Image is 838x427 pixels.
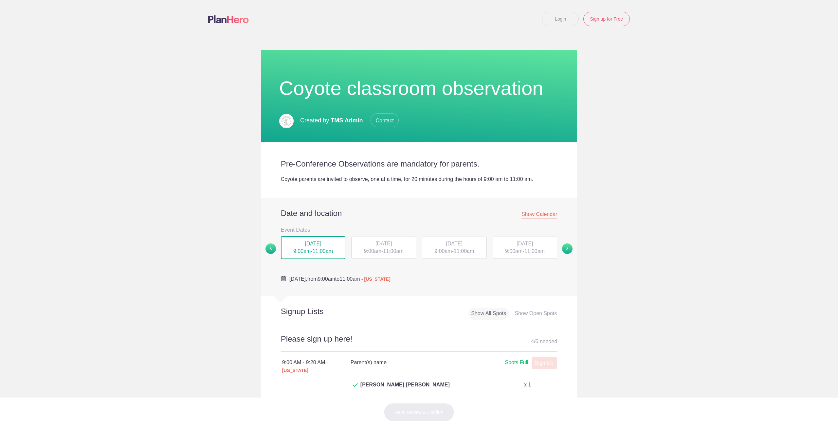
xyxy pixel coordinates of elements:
[524,381,531,389] p: x 1
[281,225,557,235] h3: Event Dates
[524,248,545,254] span: 11:00am
[493,237,557,259] div: -
[318,276,335,282] span: 9:00am
[300,113,399,128] p: Created by
[360,381,450,397] span: [PERSON_NAME] [PERSON_NAME]
[351,236,416,259] button: [DATE] 9:00am-11:00am
[351,237,416,259] div: -
[281,159,557,169] h2: Pre-Conference Observations are mandatory for parents.
[281,208,557,218] h2: Date and location
[339,276,360,282] span: 11:00am
[364,248,381,254] span: 9:00am
[371,113,399,127] span: Contact
[531,337,557,347] div: 4 6 needed
[542,12,579,26] a: Login
[331,117,363,124] span: TMS Admin
[351,359,453,366] h4: Parent(s) name
[281,276,286,281] img: Cal purple
[454,248,474,254] span: 11:00am
[512,308,559,320] div: Show Open Spots
[289,276,391,282] span: from to
[313,248,333,254] span: 11:00am
[446,241,463,246] span: [DATE]
[261,307,367,316] h2: Signup Lists
[422,237,487,259] div: -
[492,236,558,259] button: [DATE] 9:00am-11:00am
[521,211,557,219] span: Show Calendar
[279,77,559,100] h1: Coyote classroom observation
[281,175,557,183] div: Coyote parents are invited to observe, one at a time, for 20 minutes during the hours of 9:00 am ...
[282,360,327,373] span: - [US_STATE]
[281,236,346,259] div: -
[293,248,311,254] span: 9:00am
[282,359,351,374] div: 9:00 AM - 9:20 AM
[468,308,509,320] div: Show All Spots
[289,276,307,282] span: [DATE],
[281,333,557,352] h2: Please sign up here!
[279,114,294,128] img: Logo 14
[375,241,392,246] span: [DATE]
[534,339,535,344] span: /
[208,15,249,23] img: Logo main planhero
[422,236,487,259] button: [DATE] 9:00am-11:00am
[361,276,391,282] span: - [US_STATE]
[383,248,403,254] span: 11:00am
[305,241,321,246] span: [DATE]
[517,241,533,246] span: [DATE]
[505,248,522,254] span: 9:00am
[434,248,452,254] span: 9:00am
[353,383,358,387] img: Check dark green
[505,359,528,367] div: Spots Full
[583,12,630,26] a: Sign up for Free
[384,403,454,421] button: Next: Review & Confirm
[281,236,346,259] button: [DATE] 9:00am-11:00am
